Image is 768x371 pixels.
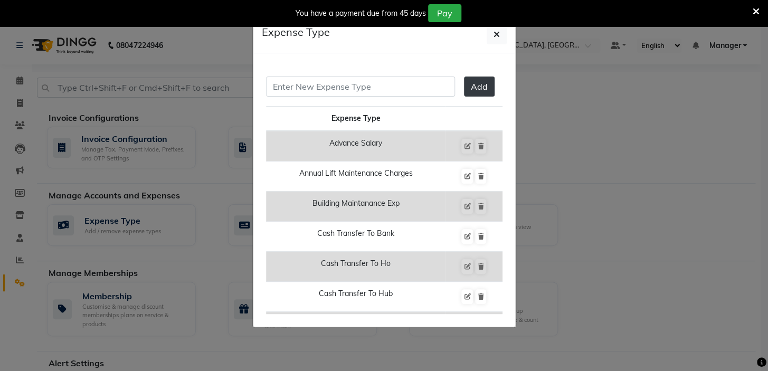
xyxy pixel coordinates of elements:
td: Annual Lift Maintenance Charges [266,161,446,192]
td: Cash Transfer To Ho [266,252,446,282]
td: Cash Transfer To Hub [266,282,446,312]
th: Expense Type [266,107,446,131]
td: Client Tea Exp [266,312,446,342]
input: Enter New Expense Type [266,77,455,97]
td: Cash Transfer To Bank [266,222,446,252]
button: Add [464,77,495,97]
td: Advance Salary [266,131,446,161]
div: You have a payment due from 45 days [296,8,426,19]
button: Pay [428,4,461,22]
h5: Expense Type [262,24,330,40]
td: Building Maintanance Exp [266,192,446,222]
span: Add [471,81,488,92]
